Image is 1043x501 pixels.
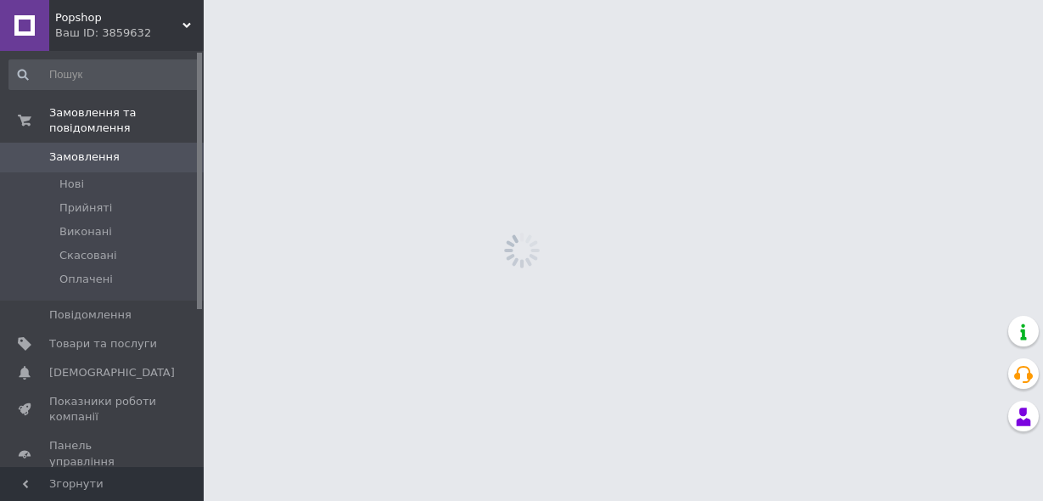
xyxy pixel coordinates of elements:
span: [DEMOGRAPHIC_DATA] [49,365,175,380]
span: Оплачені [59,272,113,287]
span: Панель управління [49,438,157,469]
span: Скасовані [59,248,117,263]
span: Показники роботи компанії [49,394,157,425]
span: Замовлення та повідомлення [49,105,204,136]
input: Пошук [8,59,200,90]
span: Нові [59,177,84,192]
span: Повідомлення [49,307,132,323]
div: Ваш ID: 3859632 [55,25,204,41]
span: Popshop [55,10,182,25]
span: Виконані [59,224,112,239]
span: Прийняті [59,200,112,216]
span: Товари та послуги [49,336,157,352]
span: Замовлення [49,149,120,165]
